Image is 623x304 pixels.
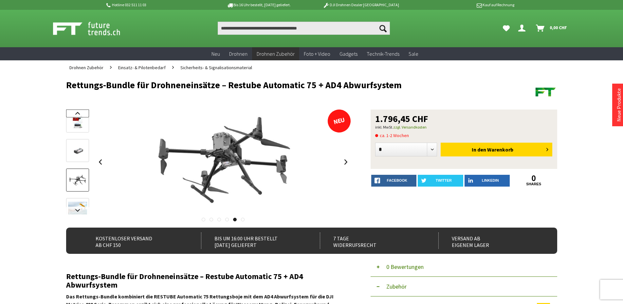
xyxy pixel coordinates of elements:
[310,1,412,9] p: DJI Drohnen Dealer [GEOGRAPHIC_DATA]
[465,175,510,187] a: LinkedIn
[516,22,531,35] a: Dein Konto
[375,132,409,139] span: ca. 1-2 Wochen
[218,22,390,35] input: Produkt, Marke, Kategorie, EAN, Artikelnummer…
[409,51,418,57] span: Sale
[257,51,295,57] span: Drohnen Zubehör
[436,178,452,182] span: twitter
[533,22,570,35] a: Warenkorb
[304,51,330,57] span: Foto + Video
[371,277,557,296] button: Zubehör
[115,60,169,75] a: Einsatz- & Pilotenbedarf
[418,175,463,187] a: twitter
[82,233,187,249] div: Kostenloser Versand ab CHF 150
[339,51,357,57] span: Gadgets
[511,182,557,186] a: shares
[207,47,225,61] a: Neu
[66,80,459,90] h1: Rettungs-Bundle für Drohneneinsätze – Restube Automatic 75 + AD4 Abwurfsystem
[335,47,362,61] a: Gadgets
[550,22,567,33] span: 0,00 CHF
[105,1,208,9] p: Hotline 032 511 11 03
[375,123,553,131] p: inkl. MwSt.
[376,22,390,35] button: Suchen
[362,47,404,61] a: Technik-Trends
[387,178,407,182] span: facebook
[299,47,335,61] a: Foto + Video
[69,65,103,71] span: Drohnen Zubehör
[441,143,552,156] button: In den Warenkorb
[375,114,428,123] span: 1.796,45 CHF
[487,146,513,153] span: Warenkorb
[615,88,622,122] a: Neue Produkte
[371,175,417,187] a: facebook
[367,51,399,57] span: Technik-Trends
[252,47,299,61] a: Drohnen Zubehör
[320,233,424,249] div: 7 Tage Widerrufsrecht
[229,51,247,57] span: Drohnen
[472,146,486,153] span: In den
[438,233,543,249] div: Versand ab eigenem Lager
[118,65,166,71] span: Einsatz- & Pilotenbedarf
[66,272,351,289] h2: Rettungs-Bundle für Drohneneinsätze – Restube Automatic 75 + AD4 Abwurfsystem
[177,60,255,75] a: Sicherheits- & Signalisationsmaterial
[371,257,557,277] button: 0 Bewertungen
[511,175,557,182] a: 0
[180,65,252,71] span: Sicherheits- & Signalisationsmaterial
[482,178,499,182] span: LinkedIn
[201,233,305,249] div: Bis um 16:00 Uhr bestellt [DATE] geliefert
[393,125,427,130] a: zzgl. Versandkosten
[211,51,220,57] span: Neu
[500,22,513,35] a: Meine Favoriten
[66,60,107,75] a: Drohnen Zubehör
[412,1,514,9] p: Kauf auf Rechnung
[225,47,252,61] a: Drohnen
[208,1,310,9] p: Bis 16 Uhr bestellt, [DATE] geliefert.
[404,47,423,61] a: Sale
[534,80,557,103] img: Futuretrends
[53,20,135,37] img: Shop Futuretrends - zur Startseite wechseln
